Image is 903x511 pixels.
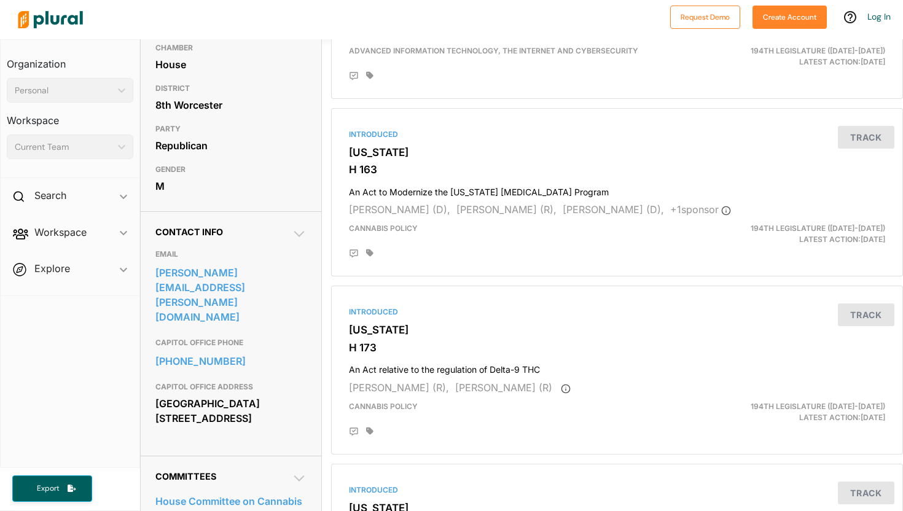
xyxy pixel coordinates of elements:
[349,203,450,216] span: [PERSON_NAME] (D),
[349,427,359,437] div: Add Position Statement
[751,402,885,411] span: 194th Legislature ([DATE]-[DATE])
[838,482,894,504] button: Track
[349,485,885,496] div: Introduced
[349,146,885,158] h3: [US_STATE]
[155,55,306,74] div: House
[155,471,216,482] span: Committees
[155,335,306,350] h3: CAPITOL OFFICE PHONE
[838,303,894,326] button: Track
[349,224,418,233] span: Cannabis Policy
[670,6,740,29] button: Request Demo
[709,223,894,245] div: Latest Action: [DATE]
[12,475,92,502] button: Export
[155,263,306,326] a: [PERSON_NAME][EMAIL_ADDRESS][PERSON_NAME][DOMAIN_NAME]
[752,10,827,23] a: Create Account
[867,11,891,22] a: Log In
[155,81,306,96] h3: DISTRICT
[155,247,306,262] h3: EMAIL
[670,10,740,23] a: Request Demo
[155,177,306,195] div: M
[349,181,885,198] h4: An Act to Modernize the [US_STATE] [MEDICAL_DATA] Program
[349,341,885,354] h3: H 173
[456,203,557,216] span: [PERSON_NAME] (R),
[349,46,638,55] span: Advanced Information Technology, the Internet and Cybersecurity
[349,249,359,259] div: Add Position Statement
[455,381,552,394] span: [PERSON_NAME] (R)
[15,84,113,97] div: Personal
[7,103,133,130] h3: Workspace
[155,162,306,177] h3: GENDER
[709,45,894,68] div: Latest Action: [DATE]
[838,126,894,149] button: Track
[349,71,359,81] div: Add Position Statement
[349,359,885,375] h4: An Act relative to the regulation of Delta-9 THC
[7,46,133,73] h3: Organization
[751,224,885,233] span: 194th Legislature ([DATE]-[DATE])
[349,381,449,394] span: [PERSON_NAME] (R),
[349,129,885,140] div: Introduced
[349,402,418,411] span: Cannabis Policy
[349,324,885,336] h3: [US_STATE]
[155,96,306,114] div: 8th Worcester
[155,352,306,370] a: [PHONE_NUMBER]
[155,136,306,155] div: Republican
[366,427,373,435] div: Add tags
[155,41,306,55] h3: CHAMBER
[15,141,113,154] div: Current Team
[709,401,894,423] div: Latest Action: [DATE]
[155,227,223,237] span: Contact Info
[751,46,885,55] span: 194th Legislature ([DATE]-[DATE])
[34,189,66,202] h2: Search
[563,203,664,216] span: [PERSON_NAME] (D),
[752,6,827,29] button: Create Account
[155,122,306,136] h3: PARTY
[349,306,885,318] div: Introduced
[670,203,731,216] span: + 1 sponsor
[155,394,306,427] div: [GEOGRAPHIC_DATA] [STREET_ADDRESS]
[28,483,68,494] span: Export
[349,163,885,176] h3: H 163
[155,380,306,394] h3: CAPITOL OFFICE ADDRESS
[366,249,373,257] div: Add tags
[366,71,373,80] div: Add tags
